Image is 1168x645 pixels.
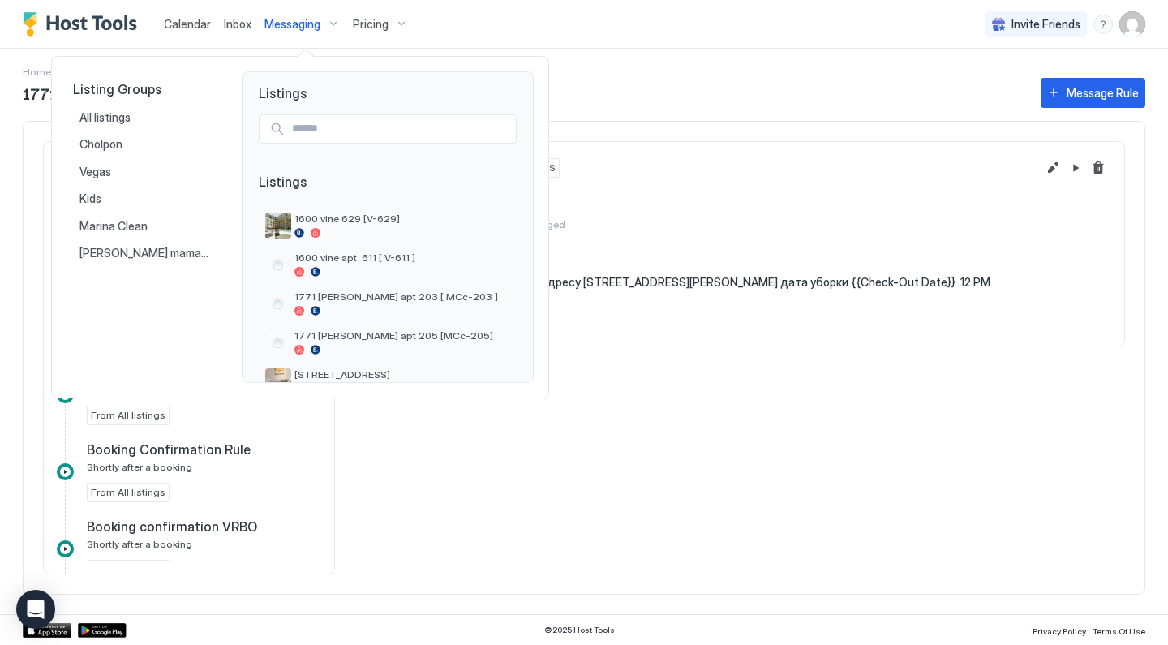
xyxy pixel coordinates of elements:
[79,137,125,152] span: Cholpon
[294,252,510,264] span: 1600 vine apt 611 [ V-611 ]
[79,191,104,206] span: Kids
[79,165,114,179] span: Vegas
[79,246,209,260] span: [PERSON_NAME] mama egora
[79,219,150,234] span: Marina Clean
[294,290,510,303] span: 1771 [PERSON_NAME] apt 203 [ MCc-203 ]
[243,72,533,101] span: Listings
[79,110,133,125] span: All listings
[265,213,291,239] div: listing image
[16,590,55,629] div: Open Intercom Messenger
[294,213,510,225] span: 1600 vine 629 [V-629]
[73,81,216,97] span: Listing Groups
[286,115,516,143] input: Input Field
[259,174,517,206] span: Listings
[294,368,510,381] span: [STREET_ADDRESS]
[294,329,510,342] span: 1771 [PERSON_NAME] apt 205 [MCc-205]
[265,368,291,394] div: listing image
